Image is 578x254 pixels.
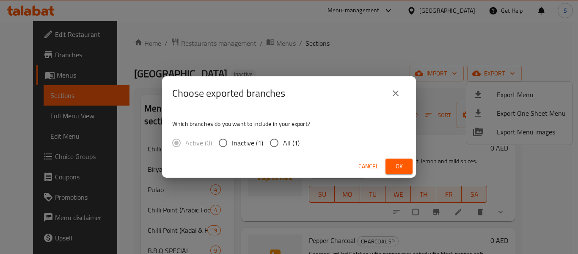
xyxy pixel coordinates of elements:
[172,87,285,100] h2: Choose exported branches
[185,138,212,148] span: Active (0)
[172,120,406,128] p: Which branches do you want to include in your export?
[283,138,300,148] span: All (1)
[232,138,263,148] span: Inactive (1)
[355,159,382,174] button: Cancel
[358,161,379,172] span: Cancel
[385,159,413,174] button: Ok
[385,83,406,103] button: close
[392,161,406,172] span: Ok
